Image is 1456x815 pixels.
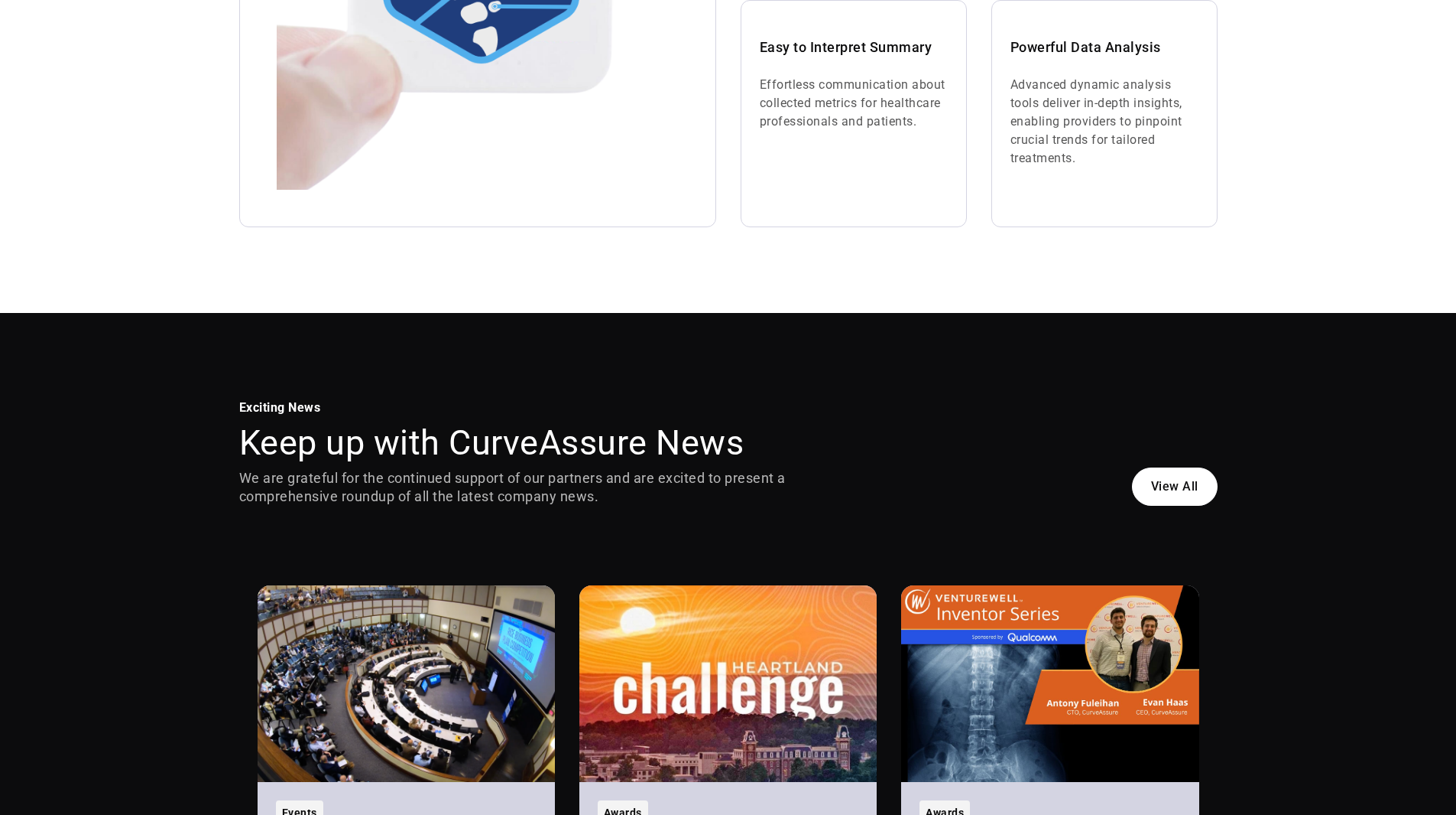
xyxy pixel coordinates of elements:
p: We are grateful for the continued support of our partners and are excited to present a comprehens... [239,469,826,506]
div: Exciting News [239,399,826,417]
h2: Keep up with CurveAssure News [239,423,826,463]
p: Advanced dynamic analysis tools deliver in-depth insights, enabling providers to pinpoint crucial... [1010,76,1198,168]
p: Effortless communication about collected metrics for healthcare professionals and patients. [760,76,948,131]
a: View All [1132,468,1218,506]
h3: Easy to Interpret Summary [760,38,948,57]
h3: Powerful Data Analysis [1010,38,1198,57]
